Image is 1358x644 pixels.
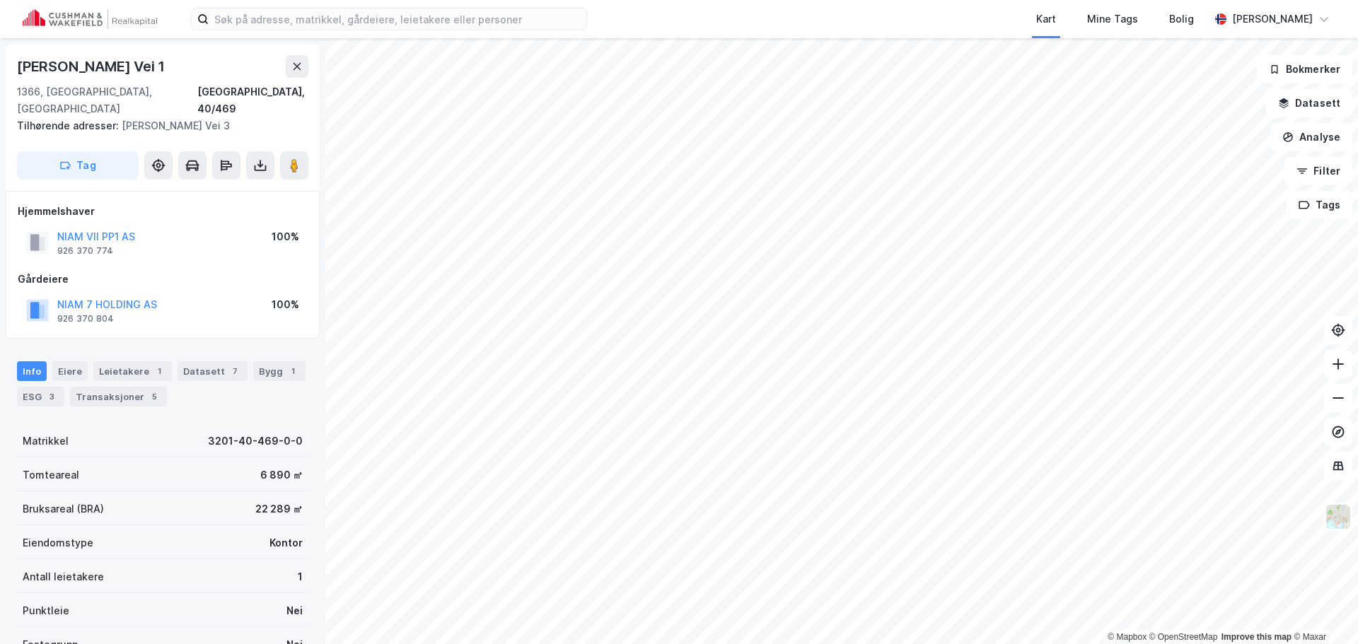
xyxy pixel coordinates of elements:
div: 6 890 ㎡ [260,467,303,484]
div: Kontrollprogram for chat [1287,576,1358,644]
div: 1 [286,364,300,378]
button: Analyse [1270,123,1352,151]
button: Datasett [1266,89,1352,117]
div: 100% [272,228,299,245]
div: Tomteareal [23,467,79,484]
div: Transaksjoner [70,387,167,406]
div: 3201-40-469-0-0 [208,433,303,450]
input: Søk på adresse, matrikkel, gårdeiere, leietakere eller personer [209,8,586,30]
div: 7 [228,364,242,378]
div: 1366, [GEOGRAPHIC_DATA], [GEOGRAPHIC_DATA] [17,83,197,117]
div: Antall leietakere [23,568,104,585]
button: Tag [17,151,139,180]
div: Bolig [1169,11,1194,28]
div: 1 [298,568,303,585]
div: Punktleie [23,602,69,619]
img: cushman-wakefield-realkapital-logo.202ea83816669bd177139c58696a8fa1.svg [23,9,157,29]
div: Eiendomstype [23,534,93,551]
div: Nei [286,602,303,619]
div: [GEOGRAPHIC_DATA], 40/469 [197,83,308,117]
button: Filter [1284,157,1352,185]
div: [PERSON_NAME] Vei 1 [17,55,168,78]
div: Hjemmelshaver [18,203,308,220]
div: 5 [147,390,161,404]
div: Bruksareal (BRA) [23,500,104,517]
div: Datasett [178,361,248,381]
div: 1 [152,364,166,378]
div: 926 370 774 [57,245,113,257]
div: Kart [1036,11,1056,28]
div: [PERSON_NAME] [1232,11,1313,28]
button: Tags [1287,191,1352,219]
div: Gårdeiere [18,271,308,288]
button: Bokmerker [1257,55,1352,83]
iframe: Chat Widget [1287,576,1358,644]
div: Mine Tags [1087,11,1138,28]
div: Eiere [52,361,88,381]
div: ESG [17,387,64,406]
div: 100% [272,296,299,313]
img: Z [1325,503,1352,530]
div: Leietakere [93,361,172,381]
a: Improve this map [1221,632,1292,642]
div: Bygg [253,361,306,381]
div: 3 [45,390,59,404]
div: Matrikkel [23,433,69,450]
div: Kontor [269,534,303,551]
div: 926 370 804 [57,313,114,324]
div: [PERSON_NAME] Vei 3 [17,117,297,134]
div: Info [17,361,47,381]
a: Mapbox [1108,632,1147,642]
a: OpenStreetMap [1149,632,1218,642]
div: 22 289 ㎡ [255,500,303,517]
span: Tilhørende adresser: [17,119,122,131]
